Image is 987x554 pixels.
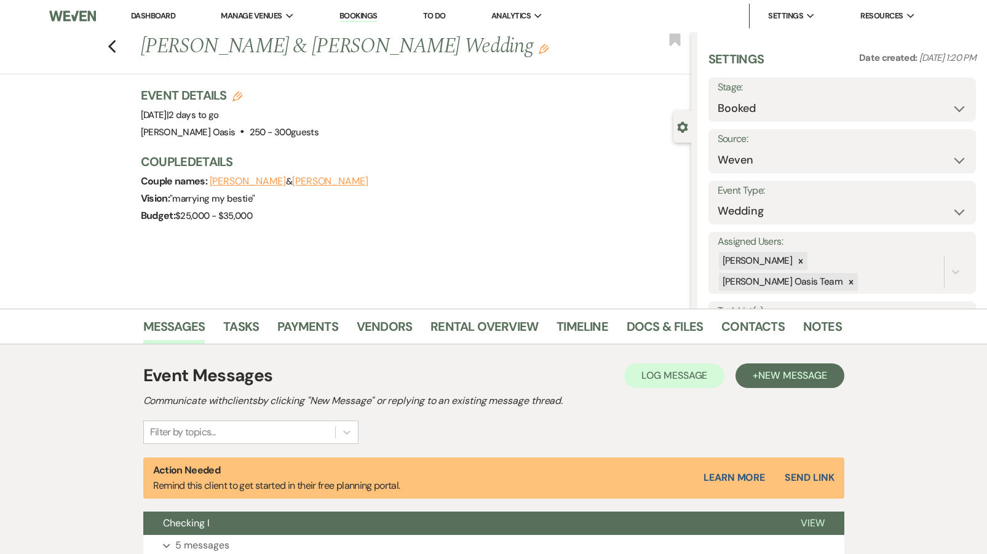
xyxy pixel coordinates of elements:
span: Resources [860,10,903,22]
span: & [210,175,368,188]
a: Timeline [557,317,608,344]
button: Close lead details [677,121,688,132]
span: $25,000 - $35,000 [175,210,252,222]
a: Payments [277,317,338,344]
label: Event Type: [718,182,967,200]
span: Settings [768,10,803,22]
a: Docs & Files [627,317,703,344]
h1: Event Messages [143,363,273,389]
h1: [PERSON_NAME] & [PERSON_NAME] Wedding [141,32,576,61]
label: Source: [718,130,967,148]
button: Send Link [785,473,834,483]
button: View [781,512,844,535]
button: +New Message [735,363,844,388]
img: Weven Logo [49,3,96,29]
a: Bookings [339,10,378,22]
button: Edit [539,43,549,54]
h3: Couple Details [141,153,679,170]
span: [DATE] [141,109,219,121]
label: Stage: [718,79,967,97]
a: Learn More [704,470,765,485]
label: Assigned Users: [718,233,967,251]
span: 2 days to go [168,109,218,121]
div: [PERSON_NAME] [719,252,795,270]
span: Checking I [163,516,210,529]
a: Vendors [357,317,412,344]
span: New Message [758,369,826,382]
span: Couple names: [141,175,210,188]
span: View [801,516,825,529]
span: [DATE] 1:20 PM [919,52,976,64]
a: Tasks [223,317,259,344]
span: Log Message [641,369,707,382]
span: Vision: [141,192,170,205]
h3: Event Details [141,87,319,104]
strong: Action Needed [153,464,221,477]
button: [PERSON_NAME] [292,176,368,186]
a: To Do [423,10,446,21]
span: Date created: [859,52,919,64]
button: [PERSON_NAME] [210,176,286,186]
div: [PERSON_NAME] Oasis Team [719,273,845,291]
span: Budget: [141,209,176,222]
h2: Communicate with clients by clicking "New Message" or replying to an existing message thread. [143,394,844,408]
span: 250 - 300 guests [250,126,319,138]
span: Manage Venues [221,10,282,22]
label: Task List(s): [718,303,967,320]
span: [PERSON_NAME] Oasis [141,126,236,138]
a: Rental Overview [430,317,538,344]
button: Checking I [143,512,781,535]
p: 5 messages [175,537,229,553]
h3: Settings [708,50,764,77]
a: Messages [143,317,205,344]
span: | [167,109,219,121]
span: " marrying my bestie " [170,192,255,205]
div: Filter by topics... [150,425,216,440]
a: Contacts [721,317,785,344]
p: Remind this client to get started in their free planning portal. [153,462,400,494]
a: Notes [803,317,842,344]
button: Log Message [624,363,724,388]
span: Analytics [491,10,531,22]
a: Dashboard [131,10,175,21]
